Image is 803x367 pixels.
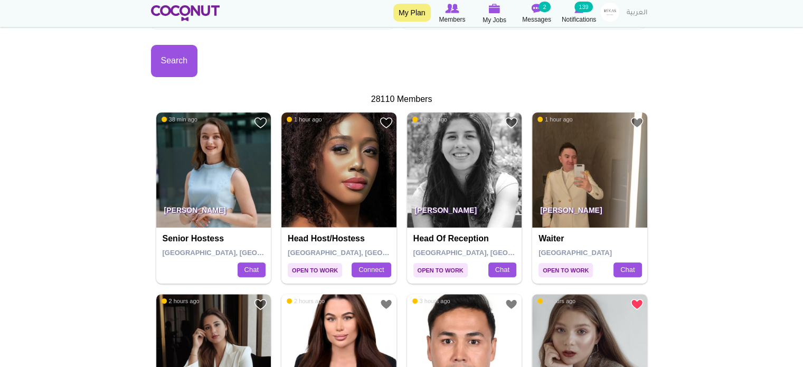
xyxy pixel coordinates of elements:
span: 1 hour ago [287,116,322,123]
a: Chat [238,262,266,277]
a: Add to Favourites [505,116,518,129]
a: Add to Favourites [380,298,393,311]
span: Open to Work [539,263,593,277]
span: [GEOGRAPHIC_DATA], [GEOGRAPHIC_DATA] [288,249,438,257]
a: العربية [621,3,653,24]
img: Notifications [574,4,583,13]
a: Add to Favourites [254,298,267,311]
a: Add to Favourites [630,116,644,129]
a: Add to Favourites [254,116,267,129]
h4: Head Host/Hostess [288,234,393,243]
img: Home [151,5,220,21]
span: Open to Work [288,263,342,277]
h4: Waiter [539,234,644,243]
span: Open to Work [413,263,468,277]
span: Notifications [562,14,596,25]
span: My Jobs [483,15,506,25]
span: 2 hours ago [162,297,200,305]
a: Connect [352,262,391,277]
div: 28110 Members [151,93,653,106]
p: [PERSON_NAME] [407,198,522,228]
span: [GEOGRAPHIC_DATA], [GEOGRAPHIC_DATA] [163,249,313,257]
a: Chat [613,262,641,277]
h4: Senior hostess [163,234,268,243]
img: Browse Members [445,4,459,13]
a: Remove from Favourites [630,298,644,311]
button: Search [151,45,198,77]
span: 2 hours ago [287,297,325,305]
p: [PERSON_NAME] [532,198,647,228]
a: Notifications Notifications 139 [558,3,600,25]
a: My Plan [393,4,431,22]
a: Add to Favourites [505,298,518,311]
a: Chat [488,262,516,277]
span: 2 hours ago [537,297,575,305]
span: 38 min ago [162,116,197,123]
a: Add to Favourites [380,116,393,129]
span: 3 hours ago [412,297,450,305]
small: 139 [574,2,592,12]
a: My Jobs My Jobs [474,3,516,25]
span: 1 hour ago [412,116,448,123]
span: 1 hour ago [537,116,573,123]
small: 2 [539,2,550,12]
span: [GEOGRAPHIC_DATA], [GEOGRAPHIC_DATA] [413,249,564,257]
span: [GEOGRAPHIC_DATA] [539,249,612,257]
img: Messages [532,4,542,13]
img: My Jobs [489,4,500,13]
span: Members [439,14,465,25]
h4: Head of Reception [413,234,518,243]
span: Messages [522,14,551,25]
a: Messages Messages 2 [516,3,558,25]
p: [PERSON_NAME] [156,198,271,228]
a: Browse Members Members [431,3,474,25]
